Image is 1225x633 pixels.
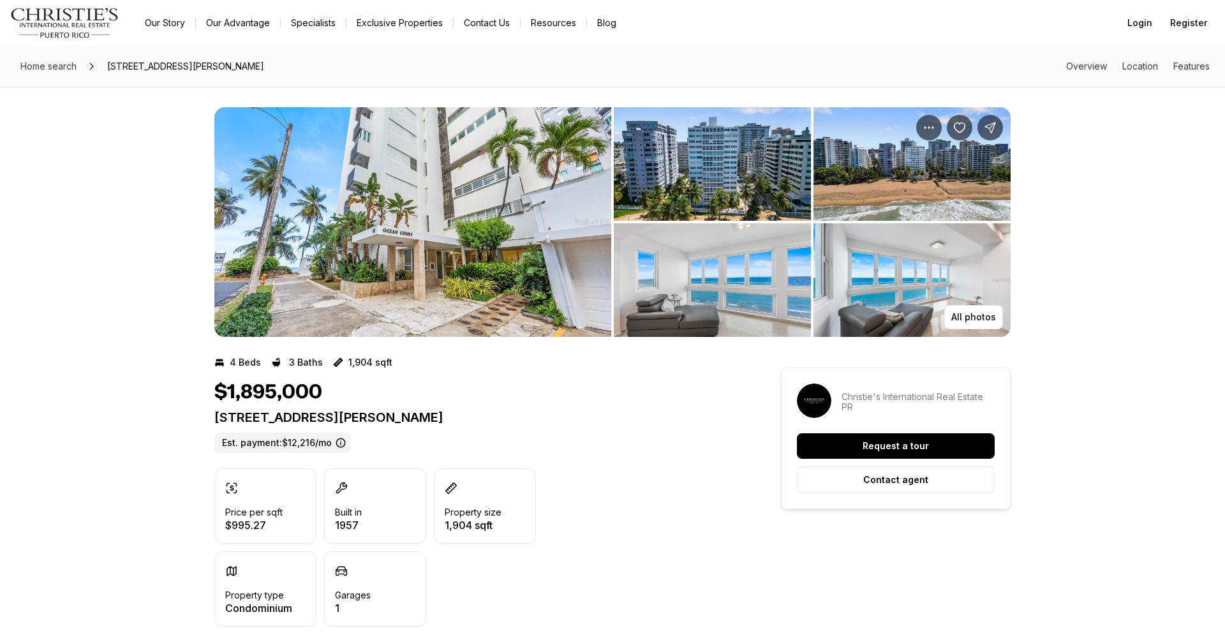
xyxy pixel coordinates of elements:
[15,56,82,77] a: Home search
[454,14,520,32] button: Contact Us
[1120,10,1160,36] button: Login
[813,223,1011,337] button: View image gallery
[135,14,195,32] a: Our Story
[335,520,362,530] p: 1957
[196,14,280,32] a: Our Advantage
[797,433,995,459] button: Request a tour
[614,107,1011,337] li: 2 of 12
[1066,61,1210,71] nav: Page section menu
[977,115,1003,140] button: Share Property: 51 KING'S COURT ST #14B
[863,441,929,451] p: Request a tour
[1127,18,1152,28] span: Login
[797,466,995,493] button: Contact agent
[813,107,1011,221] button: View image gallery
[916,115,942,140] button: Property options
[947,115,972,140] button: Save Property: 51 KING'S COURT ST #14B
[842,392,995,412] p: Christie's International Real Estate PR
[230,357,261,368] p: 4 Beds
[614,223,811,337] button: View image gallery
[214,107,1011,337] div: Listing Photos
[214,107,611,337] button: View image gallery
[1066,61,1107,71] a: Skip to: Overview
[214,107,611,337] li: 1 of 12
[102,56,269,77] span: [STREET_ADDRESS][PERSON_NAME]
[10,8,119,38] img: logo
[445,507,501,518] p: Property size
[521,14,586,32] a: Resources
[225,590,284,600] p: Property type
[214,380,322,405] h1: $1,895,000
[335,603,371,613] p: 1
[214,410,735,425] p: [STREET_ADDRESS][PERSON_NAME]
[863,475,928,485] p: Contact agent
[225,520,283,530] p: $995.27
[20,61,77,71] span: Home search
[214,433,351,453] label: Est. payment: $12,216/mo
[445,520,501,530] p: 1,904 sqft
[1170,18,1207,28] span: Register
[1162,10,1215,36] button: Register
[944,305,1003,329] button: All photos
[1122,61,1158,71] a: Skip to: Location
[281,14,346,32] a: Specialists
[225,507,283,518] p: Price per sqft
[1173,61,1210,71] a: Skip to: Features
[348,357,392,368] p: 1,904 sqft
[951,312,996,322] p: All photos
[335,507,362,518] p: Built in
[289,357,323,368] p: 3 Baths
[225,603,292,613] p: Condominium
[614,107,811,221] button: View image gallery
[335,590,371,600] p: Garages
[346,14,453,32] a: Exclusive Properties
[587,14,627,32] a: Blog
